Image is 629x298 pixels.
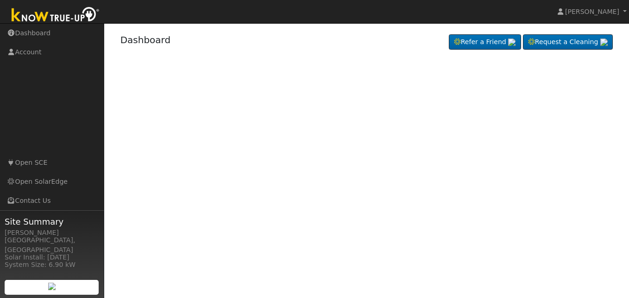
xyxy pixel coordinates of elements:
[523,34,613,50] a: Request a Cleaning
[5,253,99,262] div: Solar Install: [DATE]
[508,39,516,46] img: retrieve
[600,39,608,46] img: retrieve
[48,283,56,290] img: retrieve
[565,8,619,15] span: [PERSON_NAME]
[5,215,99,228] span: Site Summary
[449,34,521,50] a: Refer a Friend
[7,5,104,26] img: Know True-Up
[5,228,99,238] div: [PERSON_NAME]
[120,34,171,45] a: Dashboard
[5,235,99,255] div: [GEOGRAPHIC_DATA], [GEOGRAPHIC_DATA]
[5,260,99,270] div: System Size: 6.90 kW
